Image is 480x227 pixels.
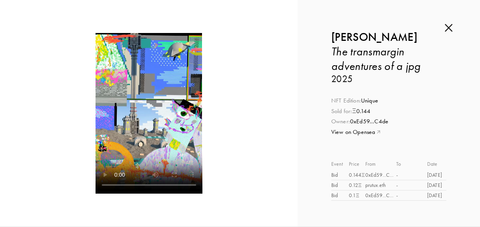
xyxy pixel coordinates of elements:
a: Bid0.144Ξ0xEd59...C4de-[DATE] [331,170,446,180]
div: 0xEd59...C4de [365,191,396,200]
img: cross.b43b024a.svg [445,24,453,32]
span: Owner: [331,118,350,125]
div: Bid [331,191,349,200]
a: Bid0.1Ξ0xEd59...C4de-[DATE] [331,190,446,201]
h3: 2025 [331,73,446,85]
div: - [396,171,427,179]
span: NFT Edition: [331,97,361,104]
div: 0xEd59...C4de [365,171,396,179]
div: Price [349,160,365,170]
b: [PERSON_NAME] [331,30,417,44]
a: View on Opensea [331,128,446,136]
div: 0.12 Ξ [349,181,365,189]
div: 0.144 Ξ [349,171,365,179]
div: 0.144 [331,107,446,115]
div: [DATE] [427,191,446,200]
a: Bid0.12Ξprutux.eth-[DATE] [331,180,446,190]
div: 0.1 Ξ [349,191,365,200]
div: Bid [331,181,349,189]
div: - [396,181,427,189]
div: - [396,191,427,200]
span: Sold for: [331,108,352,115]
div: Date [427,160,446,170]
span: Ξ [352,108,356,115]
div: prutux.eth [365,181,396,189]
div: From [365,160,396,170]
div: [DATE] [427,181,446,189]
div: Event [331,160,349,170]
i: The transmargin adventures of a jpg [331,45,421,73]
div: To [396,160,427,170]
div: Unique [331,97,446,105]
div: Bid [331,171,349,179]
div: 0xEd59...C4de [331,117,446,126]
img: link icon [377,129,381,134]
div: [DATE] [427,171,446,179]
